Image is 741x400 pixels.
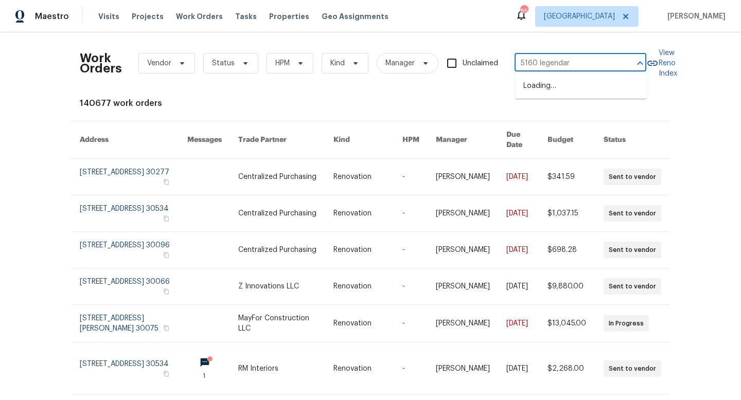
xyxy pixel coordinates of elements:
span: Kind [330,58,345,68]
td: Renovation [325,195,394,232]
td: RM Interiors [230,342,325,395]
button: Copy Address [162,287,171,296]
td: Renovation [325,268,394,305]
div: Loading… [515,74,647,99]
td: Renovation [325,342,394,395]
input: Enter in an address [515,56,617,71]
span: Properties [269,11,309,22]
td: Centralized Purchasing [230,195,325,232]
span: Work Orders [176,11,223,22]
span: Geo Assignments [322,11,389,22]
th: Messages [179,121,230,159]
th: Status [595,121,669,159]
button: Close [633,56,647,70]
a: View Reno Index [646,48,677,79]
td: - [394,342,428,395]
th: Due Date [498,121,539,159]
td: - [394,195,428,232]
th: Budget [539,121,595,159]
span: Maestro [35,11,69,22]
td: Renovation [325,232,394,268]
td: Renovation [325,159,394,195]
td: - [394,305,428,342]
button: Copy Address [162,323,171,333]
td: Centralized Purchasing [230,232,325,268]
div: 85 [520,6,527,16]
th: Trade Partner [230,121,325,159]
td: - [394,159,428,195]
th: HPM [394,121,428,159]
div: 140677 work orders [80,98,661,108]
h2: Work Orders [80,53,122,74]
button: Copy Address [162,250,171,260]
span: [GEOGRAPHIC_DATA] [544,11,615,22]
span: Visits [98,11,119,22]
td: [PERSON_NAME] [428,232,498,268]
td: [PERSON_NAME] [428,195,498,232]
td: Z Innovations LLC [230,268,325,305]
span: HPM [275,58,290,68]
span: Status [212,58,235,68]
span: Tasks [235,13,257,20]
td: MayFor Construction LLC [230,305,325,342]
td: Centralized Purchasing [230,159,325,195]
td: - [394,232,428,268]
td: - [394,268,428,305]
span: Unclaimed [463,58,498,69]
span: Projects [132,11,164,22]
th: Manager [428,121,498,159]
th: Address [72,121,179,159]
button: Copy Address [162,214,171,223]
button: Copy Address [162,177,171,187]
span: Vendor [147,58,171,68]
td: [PERSON_NAME] [428,268,498,305]
td: Renovation [325,305,394,342]
td: [PERSON_NAME] [428,342,498,395]
button: Copy Address [162,369,171,378]
td: [PERSON_NAME] [428,305,498,342]
td: [PERSON_NAME] [428,159,498,195]
span: Manager [385,58,415,68]
th: Kind [325,121,394,159]
span: [PERSON_NAME] [663,11,726,22]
